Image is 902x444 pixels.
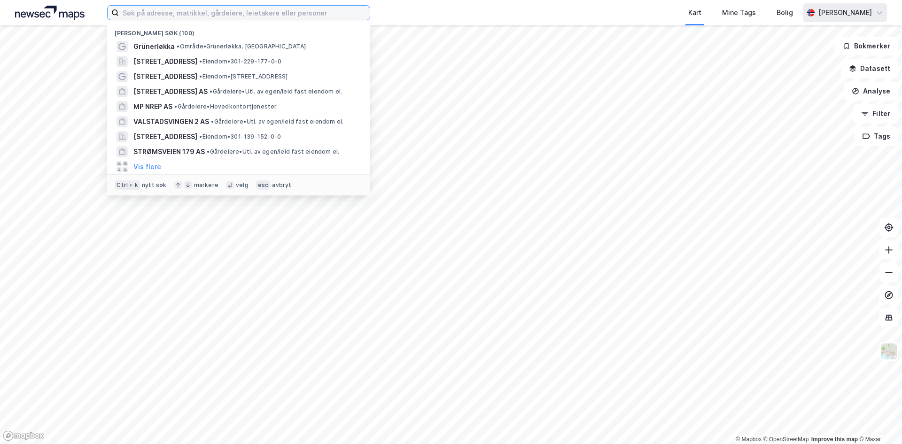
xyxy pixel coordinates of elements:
div: [PERSON_NAME] søk (100) [107,22,370,39]
span: Gårdeiere • Utl. av egen/leid fast eiendom el. [210,88,342,95]
input: Søk på adresse, matrikkel, gårdeiere, leietakere eller personer [119,6,370,20]
div: nytt søk [142,181,167,189]
div: [PERSON_NAME] [818,7,872,18]
span: Eiendom • 301-139-152-0-0 [199,133,281,140]
div: velg [236,181,249,189]
div: Mine Tags [722,7,756,18]
button: Vis flere [133,161,161,172]
img: logo.a4113a55bc3d86da70a041830d287a7e.svg [15,6,85,20]
span: • [207,148,210,155]
span: • [199,58,202,65]
span: Gårdeiere • Utl. av egen/leid fast eiendom el. [207,148,339,156]
span: [STREET_ADDRESS] [133,56,197,67]
span: • [199,73,202,80]
div: esc [256,180,271,190]
div: avbryt [272,181,291,189]
span: [STREET_ADDRESS] AS [133,86,208,97]
img: Z [880,343,898,360]
span: [STREET_ADDRESS] [133,71,197,82]
span: Gårdeiere • Hovedkontortjenester [174,103,277,110]
button: Datasett [841,59,898,78]
span: Område • Grünerløkka, [GEOGRAPHIC_DATA] [177,43,306,50]
span: • [199,133,202,140]
span: [STREET_ADDRESS] [133,131,197,142]
div: markere [194,181,218,189]
span: • [210,88,212,95]
span: • [177,43,179,50]
a: OpenStreetMap [763,436,809,443]
div: Kart [688,7,701,18]
a: Mapbox [736,436,762,443]
iframe: Chat Widget [855,399,902,444]
span: STRØMSVEIEN 179 AS [133,146,205,157]
a: Mapbox homepage [3,430,44,441]
span: Eiendom • 301-229-177-0-0 [199,58,281,65]
span: • [211,118,214,125]
button: Bokmerker [835,37,898,55]
span: Grünerløkka [133,41,175,52]
button: Analyse [844,82,898,101]
a: Improve this map [811,436,858,443]
span: VALSTADSVINGEN 2 AS [133,116,209,127]
div: Bolig [777,7,793,18]
span: Eiendom • [STREET_ADDRESS] [199,73,288,80]
button: Tags [855,127,898,146]
div: Ctrl + k [115,180,140,190]
span: • [174,103,177,110]
button: Filter [853,104,898,123]
span: Gårdeiere • Utl. av egen/leid fast eiendom el. [211,118,343,125]
span: MP NREP AS [133,101,172,112]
